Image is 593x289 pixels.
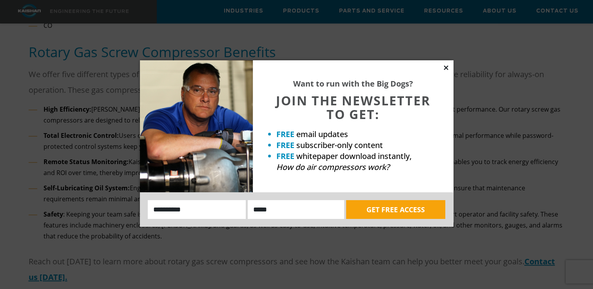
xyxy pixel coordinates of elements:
span: JOIN THE NEWSLETTER TO GET: [276,92,430,123]
span: whitepaper download instantly, [296,151,412,161]
span: subscriber-only content [296,140,383,150]
input: Email [248,200,344,219]
strong: FREE [276,151,294,161]
strong: FREE [276,129,294,139]
em: How do air compressors work? [276,162,390,172]
button: GET FREE ACCESS [346,200,445,219]
span: email updates [296,129,348,139]
strong: Want to run with the Big Dogs? [293,78,413,89]
button: Close [442,64,450,71]
input: Name: [148,200,246,219]
strong: FREE [276,140,294,150]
